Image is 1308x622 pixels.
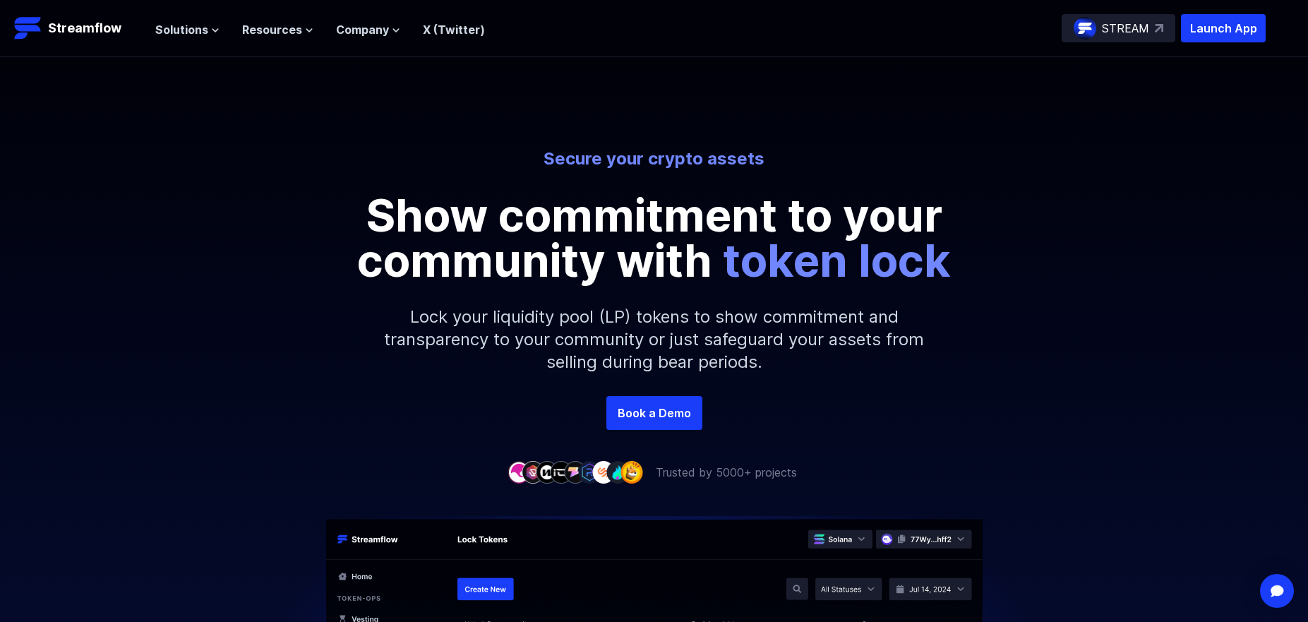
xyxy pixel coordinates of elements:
a: Book a Demo [606,396,702,430]
span: Company [336,21,389,38]
img: company-2 [522,461,544,483]
img: company-1 [508,461,530,483]
img: company-4 [550,461,572,483]
img: company-6 [578,461,601,483]
a: Streamflow [14,14,141,42]
img: company-8 [606,461,629,483]
img: top-right-arrow.svg [1155,24,1163,32]
button: Solutions [155,21,220,38]
span: token lock [723,233,951,287]
a: X (Twitter) [423,23,485,37]
p: Lock your liquidity pool (LP) tokens to show commitment and transparency to your community or jus... [351,283,958,396]
button: Company [336,21,400,38]
button: Resources [242,21,313,38]
span: Solutions [155,21,208,38]
p: Streamflow [48,18,121,38]
img: company-9 [620,461,643,483]
a: STREAM [1062,14,1175,42]
img: company-3 [536,461,558,483]
img: Streamflow Logo [14,14,42,42]
p: Trusted by 5000+ projects [656,464,797,481]
button: Launch App [1181,14,1266,42]
span: Resources [242,21,302,38]
p: Show commitment to your community with [337,193,972,283]
p: STREAM [1102,20,1149,37]
img: company-7 [592,461,615,483]
img: company-5 [564,461,587,483]
img: streamflow-logo-circle.png [1074,17,1096,40]
div: Open Intercom Messenger [1260,574,1294,608]
p: Secure your crypto assets [263,148,1045,170]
